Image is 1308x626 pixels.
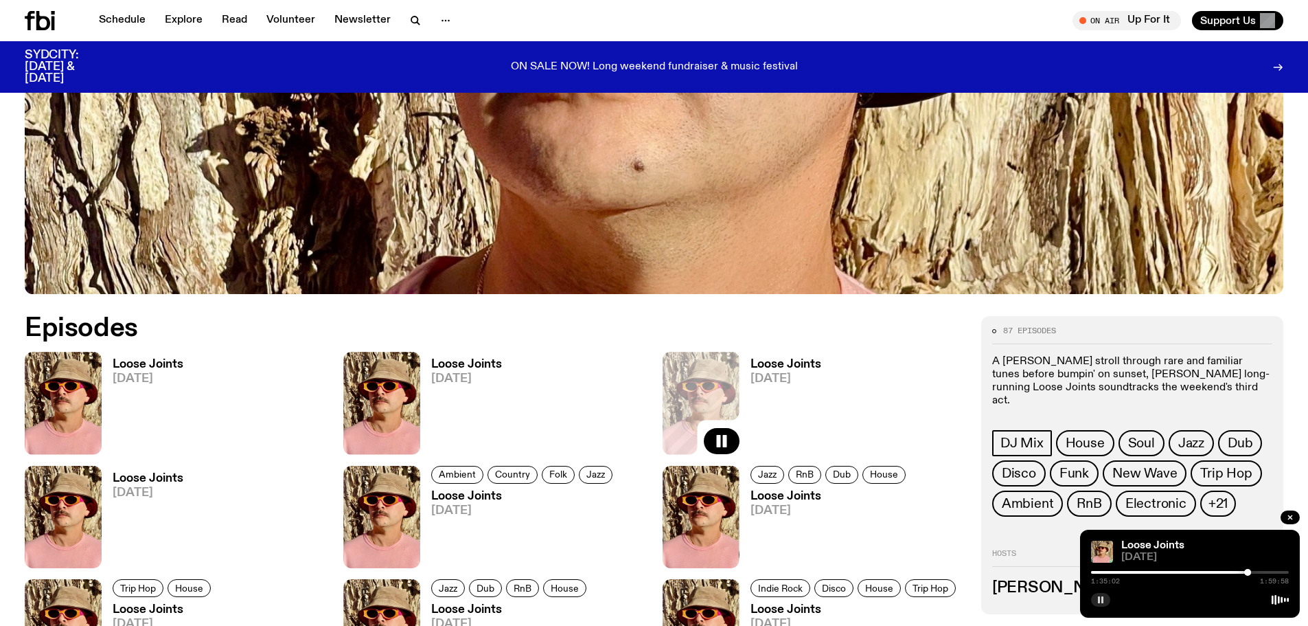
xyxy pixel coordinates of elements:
[579,466,612,484] a: Jazz
[543,579,586,597] a: House
[1125,496,1186,511] span: Electronic
[1200,14,1256,27] span: Support Us
[1002,496,1054,511] span: Ambient
[992,460,1046,487] a: Disco
[25,352,102,454] img: Tyson stands in front of a paperbark tree wearing orange sunglasses, a suede bucket hat and a pin...
[487,466,538,484] a: Country
[586,469,605,480] span: Jazz
[420,491,617,568] a: Loose Joints[DATE]
[1091,578,1120,585] span: 1:35:02
[113,359,183,370] h3: Loose Joints
[1056,430,1114,456] a: House
[1218,430,1262,456] a: Dub
[1121,552,1289,563] span: [DATE]
[469,579,502,597] a: Dub
[1116,491,1196,517] a: Electronic
[758,469,777,480] span: Jazz
[992,430,1052,456] a: DJ Mix
[1178,436,1204,451] span: Jazz
[1072,11,1181,30] button: On AirUp For It
[750,466,784,484] a: Jazz
[113,604,215,616] h3: Loose Joints
[495,469,530,480] span: Country
[477,583,494,593] span: Dub
[1260,578,1289,585] span: 1:59:58
[326,11,399,30] a: Newsletter
[514,583,531,593] span: RnB
[1003,327,1056,335] span: 87 episodes
[511,61,798,74] p: ON SALE NOW! Long weekend fundraiser & music festival
[343,352,420,454] img: Tyson stands in front of a paperbark tree wearing orange sunglasses, a suede bucket hat and a pin...
[825,466,858,484] a: Dub
[1059,466,1089,481] span: Funk
[1000,436,1044,451] span: DJ Mix
[1103,460,1186,487] a: New Wave
[862,466,906,484] a: House
[431,505,617,517] span: [DATE]
[992,355,1272,408] p: A [PERSON_NAME] stroll through rare and familiar tunes before bumpin' on sunset, [PERSON_NAME] lo...
[750,579,810,597] a: Indie Rock
[431,491,617,502] h3: Loose Joints
[102,473,183,568] a: Loose Joints[DATE]
[1169,430,1214,456] a: Jazz
[750,505,910,517] span: [DATE]
[157,11,211,30] a: Explore
[1077,496,1101,511] span: RnB
[343,466,420,568] img: Tyson stands in front of a paperbark tree wearing orange sunglasses, a suede bucket hat and a pin...
[1121,540,1184,551] a: Loose Joints
[992,491,1064,517] a: Ambient
[1128,436,1155,451] span: Soul
[258,11,323,30] a: Volunteer
[750,604,960,616] h3: Loose Joints
[1067,491,1111,517] a: RnB
[750,359,821,370] h3: Loose Joints
[1118,430,1164,456] a: Soul
[1228,436,1252,451] span: Dub
[439,469,476,480] span: Ambient
[113,473,183,484] h3: Loose Joints
[91,11,154,30] a: Schedule
[431,604,590,616] h3: Loose Joints
[113,373,183,385] span: [DATE]
[113,579,163,597] a: Trip Hop
[431,373,502,385] span: [DATE]
[913,583,948,593] span: Trip Hop
[750,491,910,502] h3: Loose Joints
[833,469,851,480] span: Dub
[739,359,821,454] a: Loose Joints[DATE]
[1066,436,1105,451] span: House
[506,579,539,597] a: RnB
[113,487,183,499] span: [DATE]
[865,583,893,593] span: House
[551,583,579,593] span: House
[788,466,821,484] a: RnB
[1091,541,1113,563] img: Tyson stands in front of a paperbark tree wearing orange sunglasses, a suede bucket hat and a pin...
[750,373,821,385] span: [DATE]
[1002,466,1036,481] span: Disco
[1200,491,1236,517] button: +21
[1200,466,1252,481] span: Trip Hop
[420,359,502,454] a: Loose Joints[DATE]
[102,359,183,454] a: Loose Joints[DATE]
[25,316,858,341] h2: Episodes
[439,583,457,593] span: Jazz
[1112,466,1177,481] span: New Wave
[120,583,156,593] span: Trip Hop
[168,579,211,597] a: House
[1050,460,1099,487] a: Funk
[431,359,502,370] h3: Loose Joints
[858,579,901,597] a: House
[431,579,465,597] a: Jazz
[814,579,853,597] a: Disco
[1192,11,1283,30] button: Support Us
[1208,496,1228,511] span: +21
[431,466,483,484] a: Ambient
[992,550,1272,566] h2: Hosts
[1191,460,1261,487] a: Trip Hop
[758,583,803,593] span: Indie Rock
[25,49,113,85] h3: SYDCITY: [DATE] & [DATE]
[739,491,910,568] a: Loose Joints[DATE]
[870,469,898,480] span: House
[992,581,1272,596] h3: [PERSON_NAME]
